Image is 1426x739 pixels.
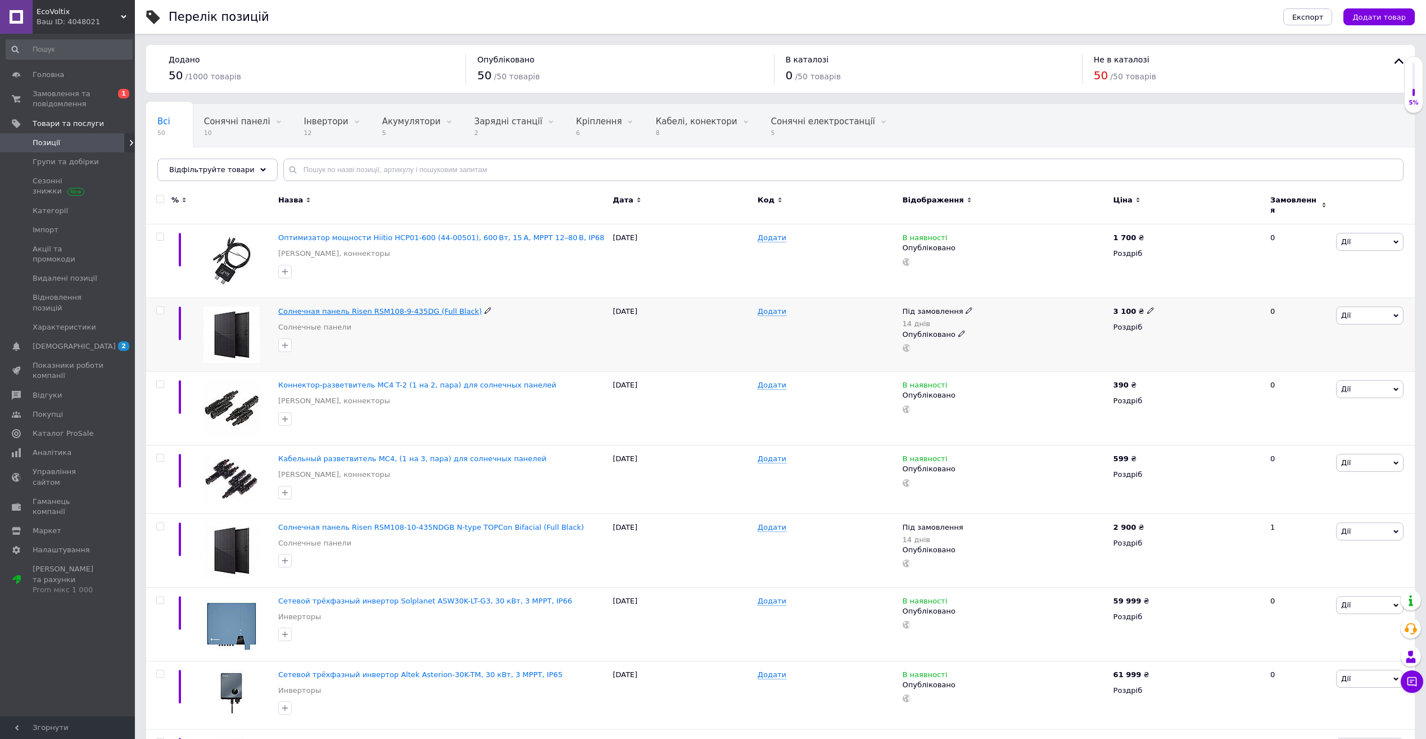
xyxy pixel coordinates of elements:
span: 0 [786,69,793,82]
div: Роздріб [1113,249,1261,259]
img: Солнечная панель Risen RSM108-9-435DG (Full Black) [203,307,260,363]
span: Дії [1341,674,1351,683]
span: Код [758,195,775,205]
a: [PERSON_NAME], коннекторы [278,249,390,259]
span: [PERSON_NAME] та рахунки [33,564,104,595]
span: 50 [169,69,183,82]
input: Пошук [6,39,133,60]
span: Аналітика [33,448,71,458]
span: Товари та послуги [33,119,104,129]
span: Позиції [33,138,60,148]
span: Додати [758,233,786,242]
div: ₴ [1113,596,1149,606]
span: Зарядні станції [474,116,542,127]
div: ₴ [1113,380,1137,390]
div: Роздріб [1113,612,1261,622]
span: Маркет [33,526,61,536]
span: Додати товар [1352,13,1406,21]
span: Відгуки [33,390,62,400]
div: ₴ [1113,233,1144,243]
div: [DATE] [610,298,755,372]
span: Не в каталозі [1094,55,1149,64]
img: Солнечная панель Risen RSM108-10-435NDGB N-type TOPCon Bifacial (Full Black) [203,522,260,579]
div: [DATE] [610,661,755,729]
span: Характеристики [33,322,96,332]
div: Роздріб [1113,686,1261,696]
a: Сетевой трёхфазный инвертор Solplanet ASW30K-LT-G3, 30 кВт, 3 MPPT, IP66 [278,597,572,605]
span: Управління сайтом [33,467,104,487]
span: Налаштування [33,545,90,555]
span: Додати [758,523,786,532]
div: 0 [1264,445,1333,513]
b: 390 [1113,381,1129,389]
span: Дії [1341,385,1351,393]
div: 0 [1264,298,1333,372]
span: Під замовлення [903,523,963,535]
div: ₴ [1113,454,1137,464]
div: [DATE] [610,445,755,513]
b: 2 900 [1113,523,1137,531]
div: Роздріб [1113,322,1261,332]
span: Опубліковано [477,55,535,64]
span: / 50 товарів [494,72,540,81]
div: [DATE] [610,224,755,298]
span: Дії [1341,601,1351,609]
div: Опубліковано [903,680,1108,690]
div: 0 [1264,224,1333,298]
span: / 50 товарів [795,72,841,81]
span: Під замовлення [903,307,963,319]
span: Відфільтруйте товари [169,165,255,174]
div: Перелік позицій [169,11,269,23]
span: Видалені позиції [33,273,97,283]
div: Роздріб [1113,396,1261,406]
span: Ціна [1113,195,1133,205]
span: Дії [1341,237,1351,246]
span: Імпорт [33,225,58,235]
span: 6 [576,129,622,137]
span: В наявності [903,454,948,466]
div: Роздріб [1113,470,1261,480]
span: В наявності [903,381,948,393]
span: Сезонні знижки [33,176,104,196]
div: [DATE] [610,372,755,445]
div: Роздріб [1113,538,1261,548]
div: 0 [1264,372,1333,445]
span: Кріплення [576,116,622,127]
span: Всі [157,116,170,127]
span: Сетевой трёхфазный инвертор Altek Asterion-30K-TM, 30 кВт, 3 MPPT, IP65 [278,670,563,679]
span: Сонячні електростанції [771,116,875,127]
span: Дії [1341,458,1351,467]
span: В наявності [903,597,948,609]
b: 61 999 [1113,670,1142,679]
span: % [171,195,179,205]
span: Гаманець компанії [33,497,104,517]
div: 5% [1405,99,1423,107]
span: 5 [382,129,441,137]
span: / 50 товарів [1110,72,1156,81]
span: Солнечная панель Risen RSM108-9-435DG (Full Black) [278,307,482,316]
span: 8 [655,129,737,137]
span: [DEMOGRAPHIC_DATA] [33,341,116,352]
div: Опубліковано [903,606,1108,616]
a: Инверторы [278,686,321,696]
span: В наявності [903,233,948,245]
span: Додати [758,454,786,463]
span: Замовлення [1270,195,1319,215]
span: Безпека та захист [157,159,239,169]
span: Експорт [1292,13,1324,21]
div: 14 днів [903,535,963,544]
span: Дії [1341,527,1351,535]
span: Солнечная панель Risen RSM108-10-435NDGB N-type TOPCon Bifacial (Full Black) [278,523,584,531]
div: 0 [1264,587,1333,661]
a: Коннектор-разветвитель MC4 T-2 (1 на 2, пара) для солнечных панелей [278,381,556,389]
span: В каталозі [786,55,829,64]
div: Опубліковано [903,545,1108,555]
span: Категорії [33,206,68,216]
span: 10 [204,129,270,137]
button: Додати товар [1343,8,1415,25]
span: Показники роботи компанії [33,361,104,381]
a: Солнечные панели [278,322,351,332]
span: EcoVoltix [37,7,121,17]
div: Ваш ID: 4048021 [37,17,135,27]
img: Коннектор-разветвитель MC4 T-2 (1 на 2, пара) для солнечных панелей [203,380,260,436]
